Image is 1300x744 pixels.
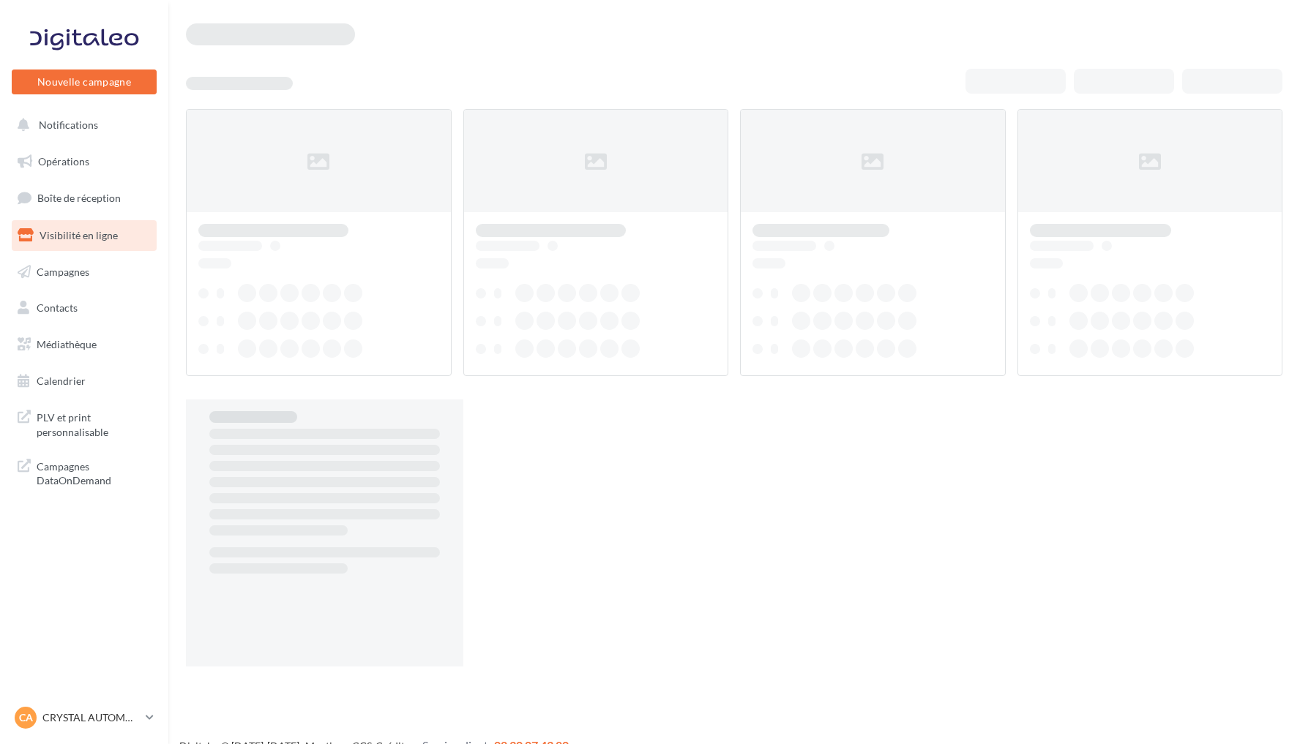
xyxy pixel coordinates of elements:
span: Contacts [37,301,78,314]
span: Campagnes DataOnDemand [37,456,151,488]
a: CA CRYSTAL AUTOMOBILES [12,704,157,732]
span: Opérations [38,155,89,168]
a: Opérations [9,146,160,177]
span: Campagnes [37,265,89,277]
a: Visibilité en ligne [9,220,160,251]
a: Campagnes DataOnDemand [9,451,160,494]
p: CRYSTAL AUTOMOBILES [42,710,140,725]
a: Boîte de réception [9,182,160,214]
span: Médiathèque [37,338,97,350]
span: CA [19,710,33,725]
span: PLV et print personnalisable [37,407,151,439]
button: Nouvelle campagne [12,69,157,94]
a: Campagnes [9,257,160,288]
a: Médiathèque [9,329,160,360]
a: Calendrier [9,366,160,397]
a: PLV et print personnalisable [9,402,160,445]
span: Visibilité en ligne [40,229,118,241]
span: Notifications [39,119,98,131]
a: Contacts [9,293,160,323]
button: Notifications [9,110,154,140]
span: Boîte de réception [37,192,121,204]
span: Calendrier [37,375,86,387]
